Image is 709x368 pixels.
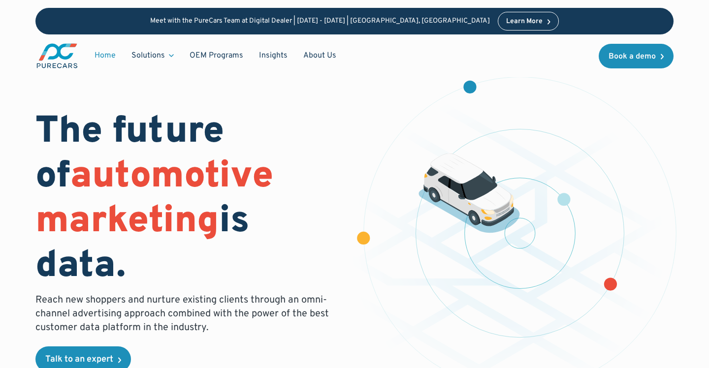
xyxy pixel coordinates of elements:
h1: The future of is data. [35,110,343,290]
div: Solutions [124,46,182,65]
a: Book a demo [599,44,674,68]
a: OEM Programs [182,46,251,65]
div: Learn More [506,18,543,25]
div: Talk to an expert [45,355,113,364]
img: purecars logo [35,42,79,69]
img: illustration of a vehicle [419,153,520,233]
p: Meet with the PureCars Team at Digital Dealer | [DATE] - [DATE] | [GEOGRAPHIC_DATA], [GEOGRAPHIC_... [150,17,490,26]
span: automotive marketing [35,153,273,245]
p: Reach new shoppers and nurture existing clients through an omni-channel advertising approach comb... [35,293,335,335]
div: Solutions [131,50,165,61]
a: Insights [251,46,295,65]
div: Book a demo [609,53,656,61]
a: Home [87,46,124,65]
a: main [35,42,79,69]
a: About Us [295,46,344,65]
a: Learn More [498,12,559,31]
